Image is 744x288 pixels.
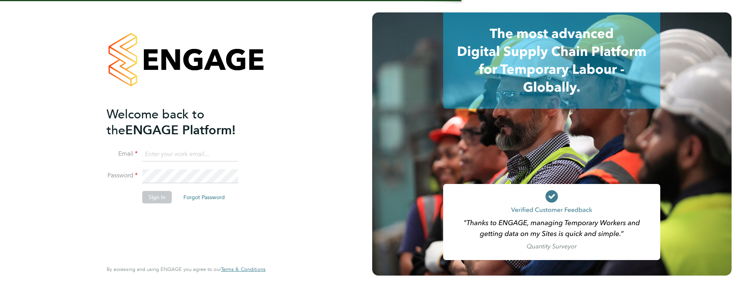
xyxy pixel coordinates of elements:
[221,266,266,272] span: Terms & Conditions
[142,147,238,161] input: Enter your work email...
[221,266,266,272] a: Terms & Conditions
[107,107,204,138] span: Welcome back to the
[107,106,258,138] h2: ENGAGE Platform!
[107,150,138,158] label: Email
[142,191,172,203] button: Sign In
[107,172,138,180] label: Password
[107,266,266,272] span: By accessing and using ENGAGE you agree to our
[177,191,231,203] button: Forgot Password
